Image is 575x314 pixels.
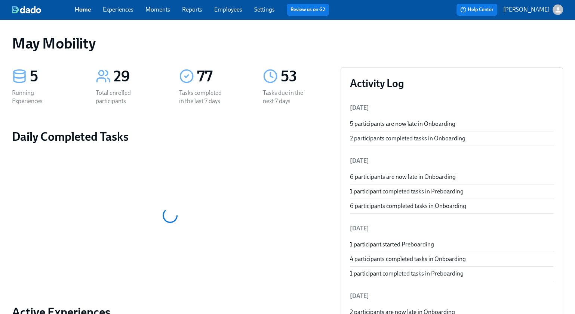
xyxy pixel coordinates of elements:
[350,202,554,210] div: 6 participants completed tasks in Onboarding
[460,6,493,13] span: Help Center
[350,134,554,143] div: 2 participants completed tasks in Onboarding
[350,220,554,237] li: [DATE]
[350,255,554,263] div: 4 participants completed tasks in Onboarding
[103,6,133,13] a: Experiences
[12,34,95,52] h1: May Mobility
[503,4,563,15] button: [PERSON_NAME]
[12,6,75,13] a: dado
[263,89,311,105] div: Tasks due in the next 7 days
[254,6,275,13] a: Settings
[350,99,554,117] li: [DATE]
[75,6,91,13] a: Home
[350,240,554,249] div: 1 participant started Preboarding
[456,4,497,16] button: Help Center
[287,4,329,16] button: Review us on G2
[12,6,41,13] img: dado
[30,67,78,86] div: 5
[214,6,242,13] a: Employees
[12,129,328,144] h2: Daily Completed Tasks
[281,67,329,86] div: 53
[197,67,245,86] div: 77
[350,173,554,181] div: 6 participants are now late in Onboarding
[350,77,554,90] h3: Activity Log
[350,287,554,305] li: [DATE]
[114,67,162,86] div: 29
[290,6,325,13] a: Review us on G2
[179,89,227,105] div: Tasks completed in the last 7 days
[145,6,170,13] a: Moments
[96,89,144,105] div: Total enrolled participants
[12,89,60,105] div: Running Experiences
[350,152,554,170] li: [DATE]
[350,270,554,278] div: 1 participant completed tasks in Preboarding
[350,187,554,196] div: 1 participant completed tasks in Preboarding
[350,120,554,128] div: 5 participants are now late in Onboarding
[503,6,550,14] p: [PERSON_NAME]
[182,6,202,13] a: Reports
